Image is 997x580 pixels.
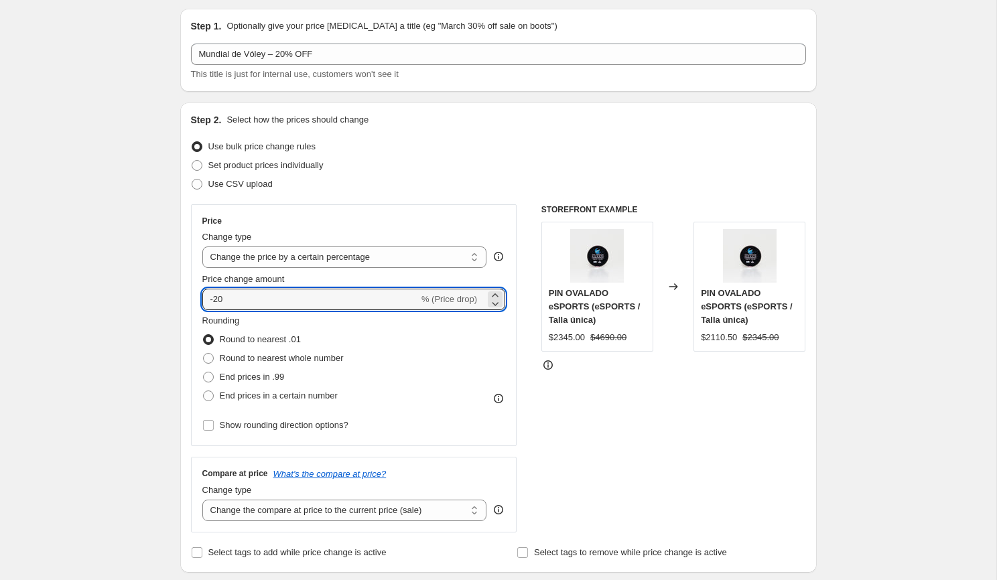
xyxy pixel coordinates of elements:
span: End prices in a certain number [220,390,338,401]
span: $4690.00 [590,332,626,342]
h6: STOREFRONT EXAMPLE [541,204,806,215]
span: PIN OVALADO eSPORTS (eSPORTS / Talla única) [549,288,641,325]
h3: Price [202,216,222,226]
span: End prices in .99 [220,372,285,382]
span: Round to nearest .01 [220,334,301,344]
div: help [492,250,505,263]
img: 161cf045-d2b5-4d1c-a47d-680d65bf0bab-5b_80x.jpg [570,229,624,283]
button: What's the compare at price? [273,469,387,479]
span: Set product prices individually [208,160,324,170]
span: Price change amount [202,274,285,284]
span: Change type [202,485,252,495]
img: 161cf045-d2b5-4d1c-a47d-680d65bf0bab-5b_80x.jpg [723,229,777,283]
span: Rounding [202,315,240,325]
p: Optionally give your price [MEDICAL_DATA] a title (eg "March 30% off sale on boots") [226,19,557,33]
span: PIN OVALADO eSPORTS (eSPORTS / Talla única) [701,288,793,325]
span: Select tags to remove while price change is active [534,547,727,557]
span: $2345.00 [549,332,585,342]
span: Change type [202,232,252,242]
p: Select how the prices should change [226,113,369,127]
div: help [492,503,505,516]
h2: Step 2. [191,113,222,127]
span: % (Price drop) [421,294,477,304]
input: -15 [202,289,419,310]
span: Select tags to add while price change is active [208,547,387,557]
input: 30% off holiday sale [191,44,806,65]
span: Show rounding direction options? [220,420,348,430]
span: $2110.50 [701,332,737,342]
span: $2345.00 [742,332,779,342]
span: Use bulk price change rules [208,141,316,151]
span: This title is just for internal use, customers won't see it [191,69,399,79]
h3: Compare at price [202,468,268,479]
span: Use CSV upload [208,179,273,189]
h2: Step 1. [191,19,222,33]
span: Round to nearest whole number [220,353,344,363]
